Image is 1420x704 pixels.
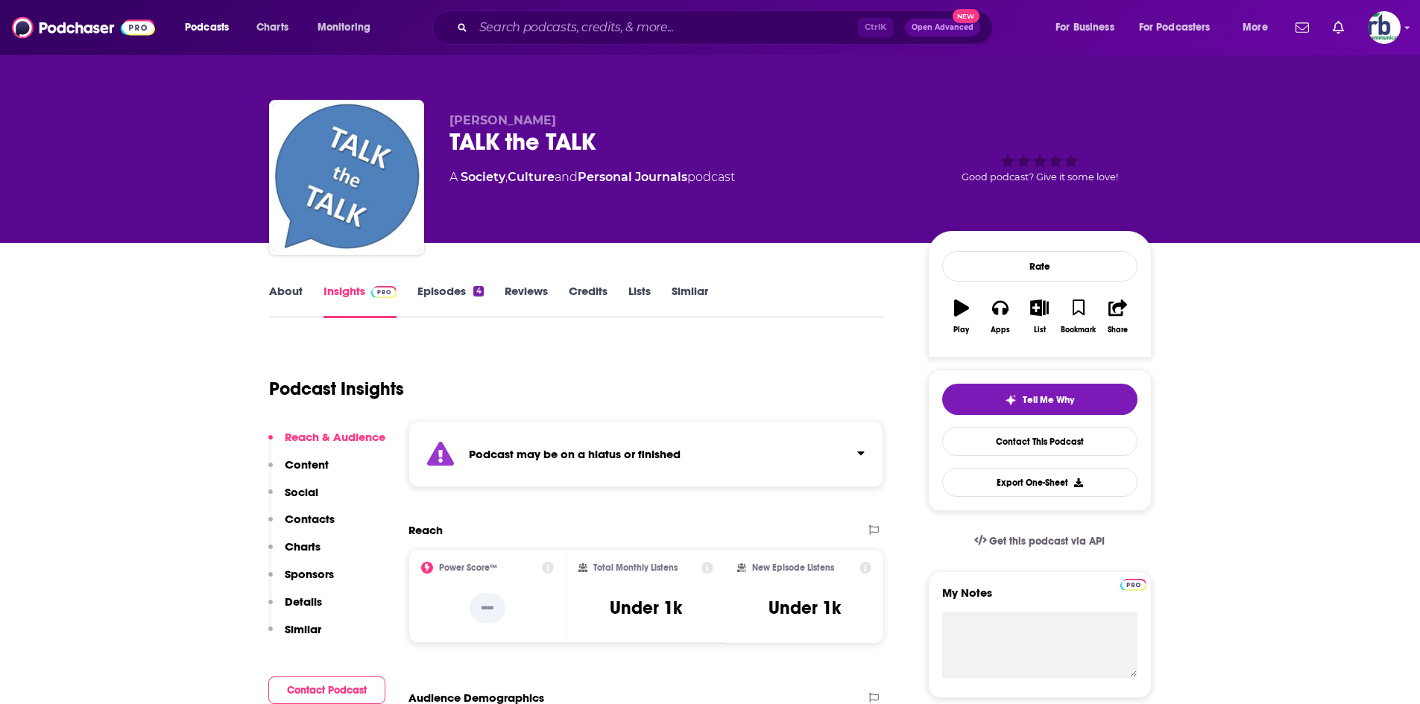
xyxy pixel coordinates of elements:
[285,430,385,444] p: Reach & Audience
[942,468,1137,497] button: Export One-Sheet
[912,24,974,31] span: Open Advanced
[628,284,651,318] a: Lists
[268,430,385,457] button: Reach & Audience
[593,562,678,573] h2: Total Monthly Listens
[285,512,335,526] p: Contacts
[1059,290,1098,343] button: Bookmark
[769,597,841,619] h3: Under 1k
[470,593,505,623] p: --
[578,170,687,184] a: Personal Journals
[371,286,397,298] img: Podchaser Pro
[1098,290,1137,343] button: Share
[569,284,608,318] a: Credits
[269,378,404,400] h1: Podcast Insights
[307,16,390,39] button: open menu
[268,594,322,622] button: Details
[285,539,321,554] p: Charts
[1368,11,1401,44] span: Logged in as johannarb
[991,326,1010,334] div: Apps
[1020,290,1058,343] button: List
[285,567,334,581] p: Sponsors
[942,290,981,343] button: Play
[752,562,834,573] h2: New Episode Listens
[449,168,735,186] div: A podcast
[1108,326,1128,334] div: Share
[174,16,248,39] button: open menu
[858,18,893,37] span: Ctrl K
[1061,326,1096,334] div: Bookmark
[285,594,322,609] p: Details
[1120,579,1146,591] img: Podchaser Pro
[1045,16,1133,39] button: open menu
[449,113,556,127] span: [PERSON_NAME]
[508,170,555,184] a: Culture
[610,597,682,619] h3: Under 1k
[324,284,397,318] a: InsightsPodchaser Pro
[285,457,329,472] p: Content
[439,562,497,573] h2: Power Score™
[268,567,334,594] button: Sponsors
[268,539,321,567] button: Charts
[268,512,335,539] button: Contacts
[505,284,548,318] a: Reviews
[12,13,155,42] img: Podchaser - Follow, Share and Rate Podcasts
[981,290,1020,343] button: Apps
[1023,394,1074,406] span: Tell Me Why
[256,17,288,38] span: Charts
[285,622,321,636] p: Similar
[268,622,321,650] button: Similar
[269,284,303,318] a: About
[446,10,1007,45] div: Search podcasts, credits, & more...
[962,171,1118,183] span: Good podcast? Give it some love!
[1290,15,1315,40] a: Show notifications dropdown
[1368,11,1401,44] img: User Profile
[247,16,297,39] a: Charts
[285,485,318,499] p: Social
[905,19,980,37] button: Open AdvancedNew
[1232,16,1287,39] button: open menu
[928,113,1152,206] div: Good podcast? Give it some love!
[962,523,1117,559] a: Get this podcast via API
[953,9,979,23] span: New
[417,284,483,318] a: Episodes4
[942,586,1137,612] label: My Notes
[942,427,1137,456] a: Contact This Podcast
[989,535,1105,548] span: Get this podcast via API
[953,326,969,334] div: Play
[555,170,578,184] span: and
[1120,577,1146,591] a: Pro website
[473,16,858,39] input: Search podcasts, credits, & more...
[672,284,708,318] a: Similar
[1055,17,1114,38] span: For Business
[408,523,443,537] h2: Reach
[461,170,505,184] a: Society
[268,485,318,513] button: Social
[408,421,884,487] section: Click to expand status details
[1139,17,1211,38] span: For Podcasters
[268,457,329,485] button: Content
[942,251,1137,282] div: Rate
[473,286,483,296] div: 4
[469,447,681,461] strong: Podcast may be on a hiatus or finished
[505,170,508,184] span: ,
[1327,15,1350,40] a: Show notifications dropdown
[1243,17,1268,38] span: More
[1034,326,1046,334] div: List
[272,103,421,252] img: TALK the TALK
[1129,16,1232,39] button: open menu
[268,676,385,704] button: Contact Podcast
[1368,11,1401,44] button: Show profile menu
[185,17,229,38] span: Podcasts
[318,17,370,38] span: Monitoring
[1005,394,1017,406] img: tell me why sparkle
[942,384,1137,415] button: tell me why sparkleTell Me Why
